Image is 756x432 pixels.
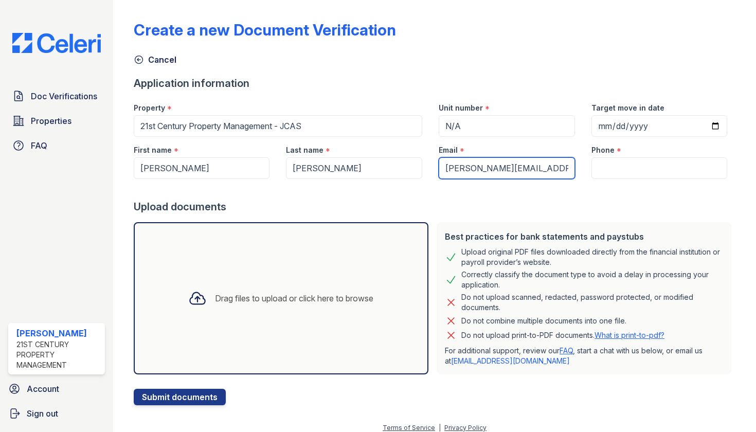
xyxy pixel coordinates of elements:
[560,346,573,355] a: FAQ
[8,135,105,156] a: FAQ
[8,111,105,131] a: Properties
[451,356,570,365] a: [EMAIL_ADDRESS][DOMAIN_NAME]
[383,424,435,431] a: Terms of Service
[134,76,735,91] div: Application information
[4,33,109,53] img: CE_Logo_Blue-a8612792a0a2168367f1c8372b55b34899dd931a85d93a1a3d3e32e68fde9ad4.png
[134,389,226,405] button: Submit documents
[591,145,615,155] label: Phone
[16,327,101,339] div: [PERSON_NAME]
[595,331,664,339] a: What is print-to-pdf?
[215,292,373,304] div: Drag files to upload or click here to browse
[134,103,165,113] label: Property
[134,53,176,66] a: Cancel
[444,424,487,431] a: Privacy Policy
[461,292,723,313] div: Do not upload scanned, redacted, password protected, or modified documents.
[461,315,626,327] div: Do not combine multiple documents into one file.
[461,247,723,267] div: Upload original PDF files downloaded directly from the financial institution or payroll provider’...
[439,145,458,155] label: Email
[134,21,396,39] div: Create a new Document Verification
[4,379,109,399] a: Account
[31,115,71,127] span: Properties
[591,103,664,113] label: Target move in date
[461,330,664,340] p: Do not upload print-to-PDF documents.
[27,407,58,420] span: Sign out
[8,86,105,106] a: Doc Verifications
[16,339,101,370] div: 21st Century Property Management
[4,403,109,424] a: Sign out
[31,90,97,102] span: Doc Verifications
[445,230,723,243] div: Best practices for bank statements and paystubs
[27,383,59,395] span: Account
[286,145,323,155] label: Last name
[439,103,483,113] label: Unit number
[134,145,172,155] label: First name
[31,139,47,152] span: FAQ
[439,424,441,431] div: |
[445,346,723,366] p: For additional support, review our , start a chat with us below, or email us at
[134,200,735,214] div: Upload documents
[461,269,723,290] div: Correctly classify the document type to avoid a delay in processing your application.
